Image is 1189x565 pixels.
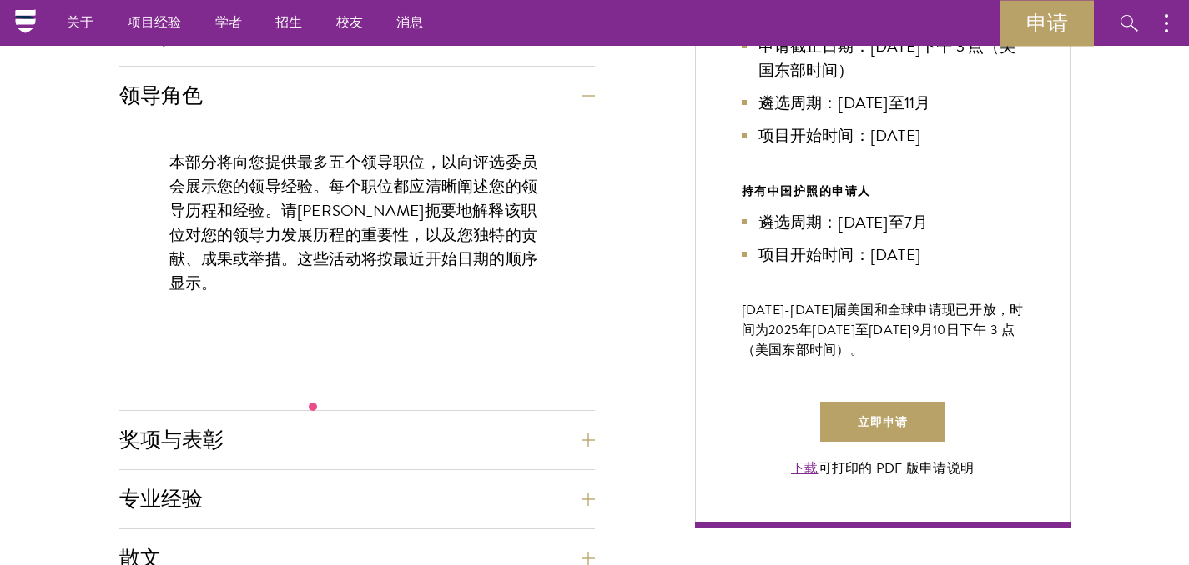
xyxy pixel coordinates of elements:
font: 本部分将向您提供最多五个领导职位，以向评选委员会展示您的领导经验。每个职位都应清晰阐述您的领导历程和经验。请[PERSON_NAME]扼要地解释该职位对您的领导力发展历程的重要性，以及您独特的贡... [169,150,538,295]
font: [DATE]-[DATE] [742,300,834,320]
font: 下午 3 点（美国东部时间） [742,320,1015,360]
font: 至 [855,320,869,340]
font: 招生 [275,12,303,32]
font: 立即申请 [858,413,908,431]
font: 时间为 [742,300,1024,340]
font: 项目经验 [128,12,182,32]
font: 持有中国护照的申请人 [742,182,871,200]
font: 遴选周期：[DATE]至7月 [758,210,929,234]
font: 9 [912,320,919,340]
font: 项目开始时间：[DATE] [758,242,921,267]
font: 项目开始时间：[DATE] [758,123,921,147]
font: 月 [919,320,933,340]
button: 专业经验 [119,479,595,519]
button: 领导角色 [119,76,595,116]
font: 遴选周期：[DATE]至11月 [758,91,931,115]
font: 学者 [215,12,243,32]
font: 届美国和全球申请 [834,300,942,320]
font: 申请 [1026,10,1068,36]
font: 年 [799,320,812,340]
font: 语言技能 [119,23,203,49]
font: 专业经验 [119,486,203,512]
button: 奖项与表彰 [119,420,595,460]
font: 现已 [942,300,970,320]
font: 可打印的 PDF 版申请说明 [819,458,975,478]
a: 下载 [791,458,819,478]
a: 立即申请 [820,402,945,442]
font: 2025 [768,320,799,340]
font: 10日 [933,320,960,340]
font: [DATE] [869,320,912,340]
font: 申请截止日期：[DATE]下午 3 点（美国东部时间） [758,34,1016,82]
font: 关于 [67,12,94,32]
font: 开放， [969,300,1010,319]
font: 奖项与表彰 [119,427,224,452]
font: [DATE] [812,320,855,340]
font: 。 [850,340,864,360]
font: 消息 [396,12,424,32]
font: 领导角色 [119,82,203,108]
font: 校友 [336,12,364,32]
